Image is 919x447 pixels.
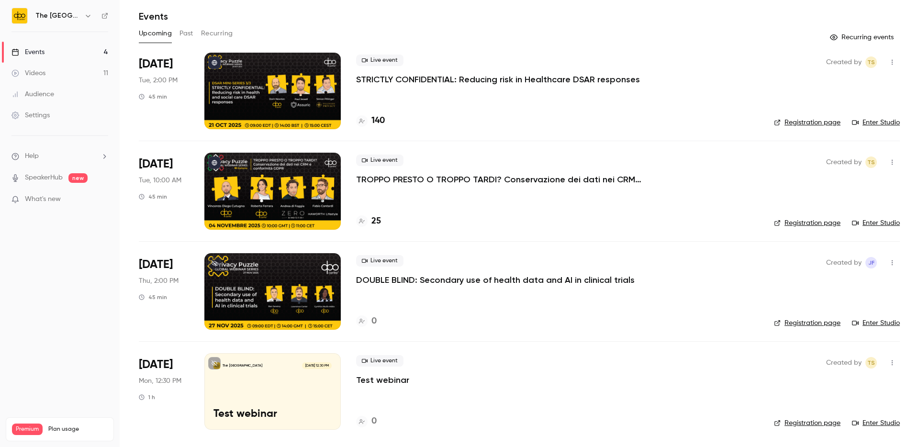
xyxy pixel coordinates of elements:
span: Help [25,151,39,161]
button: Past [179,26,193,41]
span: Live event [356,155,403,166]
a: Enter Studio [852,218,900,228]
button: Upcoming [139,26,172,41]
img: The DPO Centre [12,8,27,23]
a: Enter Studio [852,118,900,127]
span: Thu, 2:00 PM [139,276,179,286]
li: help-dropdown-opener [11,151,108,161]
h4: 0 [371,415,377,428]
div: Oct 21 Tue, 2:00 PM (Europe/London) [139,53,189,129]
span: Premium [12,424,43,435]
div: Nov 4 Tue, 10:00 AM (Europe/London) [139,153,189,229]
span: [DATE] [139,156,173,172]
a: STRICTLY CONFIDENTIAL: Reducing risk in Healthcare DSAR responses [356,74,640,85]
span: Taylor Swann [865,357,877,369]
a: Test webinar [356,374,409,386]
a: SpeakerHub [25,173,63,183]
a: Enter Studio [852,418,900,428]
span: TS [867,156,875,168]
a: 0 [356,315,377,328]
h6: The [GEOGRAPHIC_DATA] [35,11,80,21]
span: Tue, 2:00 PM [139,76,178,85]
p: Test webinar [213,408,332,421]
span: Taylor Swann [865,56,877,68]
h1: Events [139,11,168,22]
button: Recurring events [826,30,900,45]
span: Live event [356,55,403,66]
div: 45 min [139,193,167,201]
span: [DATE] 12:30 PM [302,362,331,369]
span: Tue, 10:00 AM [139,176,181,185]
span: TS [867,357,875,369]
a: TROPPO PRESTO O TROPPO TARDI? Conservazione dei dati nei CRM e conformità GDPR [356,174,643,185]
a: Test webinar The [GEOGRAPHIC_DATA][DATE] 12:30 PMTest webinar [204,353,341,430]
h4: 140 [371,114,385,127]
span: Live event [356,255,403,267]
span: Live event [356,355,403,367]
a: Registration page [774,318,841,328]
a: Registration page [774,118,841,127]
span: Created by [826,56,862,68]
a: 140 [356,114,385,127]
span: Created by [826,156,862,168]
span: Plan usage [48,425,108,433]
span: TS [867,56,875,68]
div: Oct 4 Mon, 12:30 PM (Europe/London) [139,353,189,430]
a: Registration page [774,418,841,428]
h4: 25 [371,215,381,228]
a: DOUBLE BLIND: Secondary use of health data and AI in clinical trials [356,274,635,286]
span: new [68,173,88,183]
a: 25 [356,215,381,228]
div: Videos [11,68,45,78]
span: Created by [826,357,862,369]
span: [DATE] [139,56,173,72]
a: Registration page [774,218,841,228]
button: Recurring [201,26,233,41]
h4: 0 [371,315,377,328]
div: 45 min [139,93,167,101]
span: [DATE] [139,257,173,272]
div: Nov 27 Thu, 2:00 PM (Europe/London) [139,253,189,330]
span: Joel Fisk [865,257,877,268]
span: Mon, 12:30 PM [139,376,181,386]
div: Events [11,47,45,57]
span: [DATE] [139,357,173,372]
span: Created by [826,257,862,268]
div: 45 min [139,293,167,301]
a: Enter Studio [852,318,900,328]
a: 0 [356,415,377,428]
p: The [GEOGRAPHIC_DATA] [223,363,262,368]
span: JF [868,257,874,268]
div: Audience [11,89,54,99]
div: 1 h [139,393,155,401]
span: What's new [25,194,61,204]
div: Settings [11,111,50,120]
span: Taylor Swann [865,156,877,168]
